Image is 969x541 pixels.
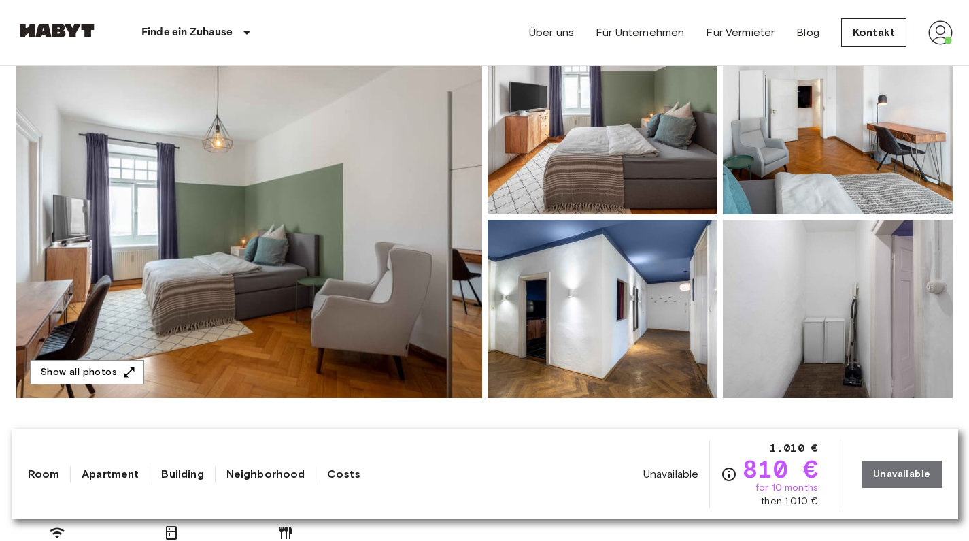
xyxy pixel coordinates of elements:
[723,36,953,214] img: Picture of unit DE-02-008-002-02HF
[596,24,684,41] a: Für Unternehmen
[30,360,144,385] button: Show all photos
[226,466,305,482] a: Neighborhood
[488,220,717,398] img: Picture of unit DE-02-008-002-02HF
[755,481,818,495] span: for 10 months
[16,36,482,398] img: Marketing picture of unit DE-02-008-002-02HF
[770,440,818,457] span: 1.010 €
[141,24,233,41] p: Finde ein Zuhause
[327,466,360,482] a: Costs
[706,24,775,41] a: Für Vermieter
[721,466,737,482] svg: Check cost overview for full price breakdown. Please note that discounts apply to new joiners onl...
[529,24,574,41] a: Über uns
[723,220,953,398] img: Picture of unit DE-02-008-002-02HF
[161,466,203,482] a: Building
[928,20,953,45] img: avatar
[28,466,60,482] a: Room
[841,18,906,47] a: Kontakt
[16,24,98,37] img: Habyt
[743,457,818,481] span: 810 €
[761,495,818,508] span: then 1.010 €
[82,466,139,482] a: Apartment
[643,467,699,482] span: Unavailable
[488,36,717,214] img: Picture of unit DE-02-008-002-02HF
[796,24,819,41] a: Blog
